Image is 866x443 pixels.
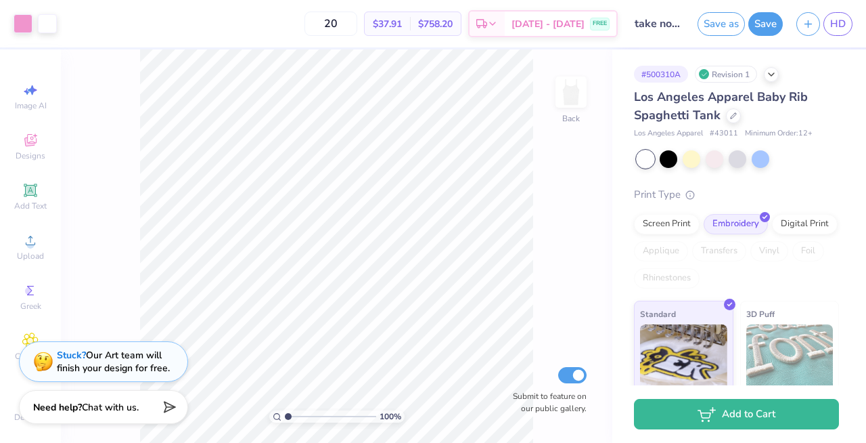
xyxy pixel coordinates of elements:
img: 3D Puff [746,324,834,392]
img: Back [557,79,585,106]
div: Embroidery [704,214,768,234]
input: Untitled Design [624,10,691,37]
div: Print Type [634,187,839,203]
button: Save [748,12,783,36]
span: Add Text [14,201,47,211]
div: Vinyl [750,241,788,261]
span: # 43011 [710,128,738,140]
span: Standard [640,307,676,321]
strong: Need help? [33,401,82,414]
span: 100 % [380,410,401,423]
span: FREE [593,19,607,28]
span: $37.91 [373,17,402,31]
span: 3D Puff [746,307,775,321]
div: Rhinestones [634,268,700,289]
span: Designs [16,150,45,161]
img: Standard [640,324,727,392]
div: # 500310A [634,66,688,83]
button: Save as [698,12,745,36]
button: Add to Cart [634,399,839,429]
input: – – [304,12,357,36]
div: Applique [634,241,688,261]
span: Upload [17,251,44,261]
div: Foil [792,241,824,261]
div: Transfers [692,241,746,261]
span: Los Angeles Apparel Baby Rib Spaghetti Tank [634,89,808,123]
span: Minimum Order: 12 + [745,128,813,140]
span: Los Angeles Apparel [634,128,703,140]
label: Submit to feature on our public gallery. [505,390,587,415]
div: Back [562,112,580,125]
span: $758.20 [418,17,453,31]
span: Image AI [15,100,47,111]
span: Greek [20,301,41,312]
span: [DATE] - [DATE] [511,17,585,31]
span: Chat with us. [82,401,139,414]
span: Decorate [14,412,47,423]
div: Revision 1 [695,66,757,83]
strong: Stuck? [57,349,86,362]
div: Digital Print [772,214,838,234]
a: HD [823,12,852,36]
div: Our Art team will finish your design for free. [57,349,170,375]
span: Clipart & logos [7,351,54,373]
div: Screen Print [634,214,700,234]
span: HD [830,16,846,32]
